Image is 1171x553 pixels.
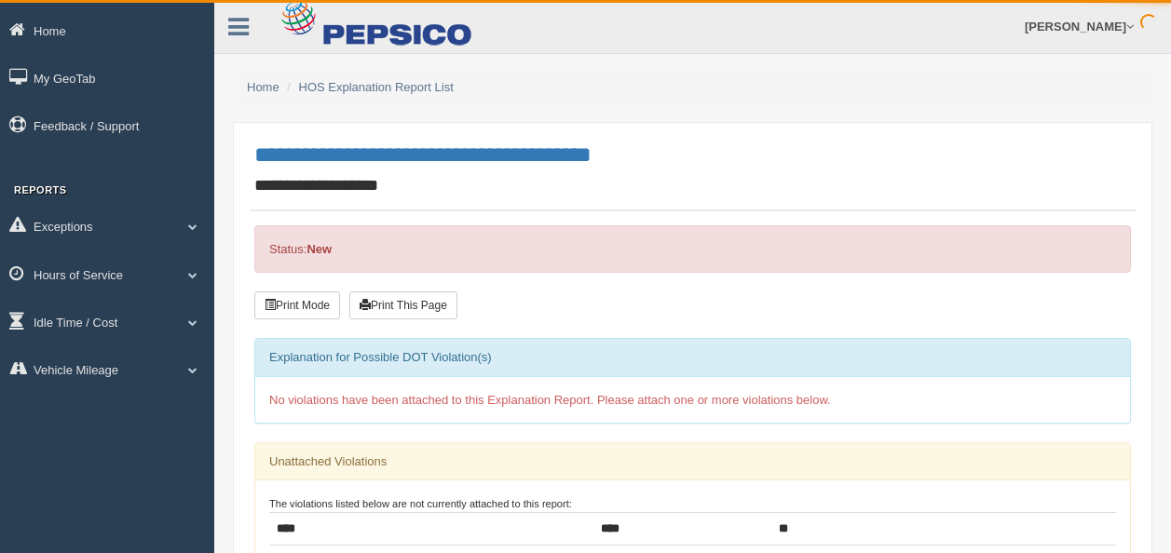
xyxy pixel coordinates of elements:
[349,291,457,319] button: Print This Page
[269,498,572,509] small: The violations listed below are not currently attached to this report:
[247,80,279,94] a: Home
[306,242,332,256] strong: New
[255,443,1130,480] div: Unattached Violations
[299,80,454,94] a: HOS Explanation Report List
[254,291,340,319] button: Print Mode
[254,225,1131,273] div: Status:
[269,393,831,407] span: No violations have been attached to this Explanation Report. Please attach one or more violations...
[255,339,1130,376] div: Explanation for Possible DOT Violation(s)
